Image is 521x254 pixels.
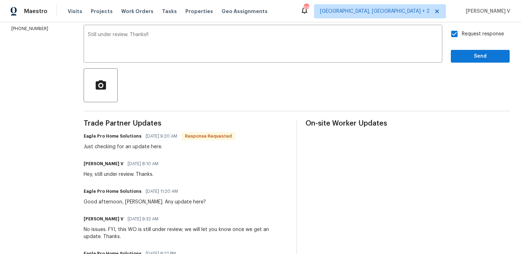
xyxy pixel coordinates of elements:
[222,8,268,15] span: Geo Assignments
[121,8,153,15] span: Work Orders
[84,188,141,195] h6: Eagle Pro Home Solutions
[88,32,438,57] textarea: Still under review. Thanks!!
[84,198,206,206] div: Good afternoon, [PERSON_NAME]. Any update here?
[463,8,510,15] span: [PERSON_NAME] V
[11,26,67,32] p: [PHONE_NUMBER]
[84,143,235,150] div: Just checking for an update here.
[91,8,113,15] span: Projects
[456,52,504,61] span: Send
[84,171,163,178] div: Hey, still under review. Thanks.
[24,8,47,15] span: Maestro
[320,8,430,15] span: [GEOGRAPHIC_DATA], [GEOGRAPHIC_DATA] + 2
[185,8,213,15] span: Properties
[462,30,504,38] span: Request response
[162,9,177,14] span: Tasks
[68,8,82,15] span: Visits
[304,4,309,11] div: 68
[84,215,123,223] h6: [PERSON_NAME] V
[306,120,510,127] span: On-site Worker Updates
[451,50,510,63] button: Send
[84,133,141,140] h6: Eagle Pro Home Solutions
[146,133,177,140] span: [DATE] 9:20 AM
[182,133,235,140] span: Response Requested
[146,188,178,195] span: [DATE] 11:20 AM
[128,215,158,223] span: [DATE] 9:32 AM
[128,160,158,167] span: [DATE] 8:10 AM
[84,160,123,167] h6: [PERSON_NAME] V
[84,226,288,240] div: No issues. FYI, this WO is still under review; we will let you know once we get an update. Thanks.
[84,120,288,127] span: Trade Partner Updates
